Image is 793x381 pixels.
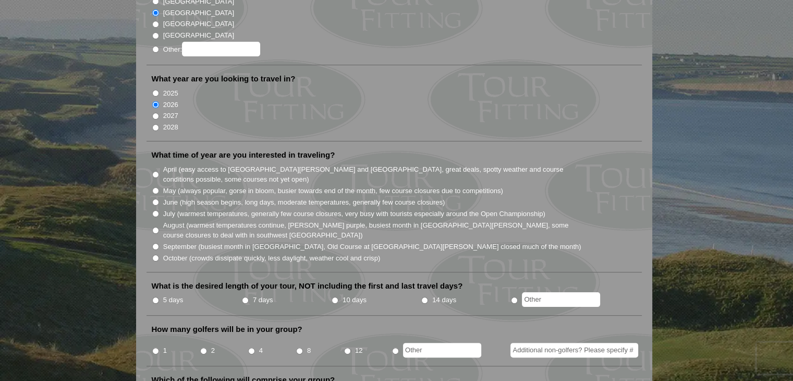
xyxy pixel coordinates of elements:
label: June (high season begins, long days, moderate temperatures, generally few course closures) [163,197,445,208]
label: Other: [163,42,260,56]
label: August (warmest temperatures continue, [PERSON_NAME] purple, busiest month in [GEOGRAPHIC_DATA][P... [163,220,582,241]
label: 4 [259,346,263,356]
label: April (easy access to [GEOGRAPHIC_DATA][PERSON_NAME] and [GEOGRAPHIC_DATA], great deals, spotty w... [163,164,582,185]
input: Additional non-golfers? Please specify # [510,343,638,358]
label: 2 [211,346,215,356]
label: May (always popular, gorse in bloom, busier towards end of the month, few course closures due to ... [163,186,503,196]
label: 2028 [163,122,178,133]
label: October (crowds dissipate quickly, less daylight, weather cool and crisp) [163,253,381,264]
label: 14 days [432,295,456,305]
label: 12 [355,346,363,356]
label: July (warmest temperatures, generally few course closures, very busy with tourists especially aro... [163,209,545,219]
label: What is the desired length of your tour, NOT including the first and last travel days? [152,281,463,291]
label: [GEOGRAPHIC_DATA] [163,8,234,18]
input: Other [522,292,600,307]
label: September (busiest month in [GEOGRAPHIC_DATA], Old Course at [GEOGRAPHIC_DATA][PERSON_NAME] close... [163,242,581,252]
label: 7 days [253,295,273,305]
input: Other [403,343,481,358]
label: What year are you looking to travel in? [152,74,296,84]
label: 2027 [163,111,178,121]
label: [GEOGRAPHIC_DATA] [163,30,234,41]
label: What time of year are you interested in traveling? [152,150,335,160]
label: 1 [163,346,167,356]
label: How many golfers will be in your group? [152,324,302,335]
label: 8 [307,346,311,356]
input: Other: [182,42,260,56]
label: 5 days [163,295,184,305]
label: 10 days [343,295,367,305]
label: 2026 [163,100,178,110]
label: [GEOGRAPHIC_DATA] [163,19,234,29]
label: 2025 [163,88,178,99]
